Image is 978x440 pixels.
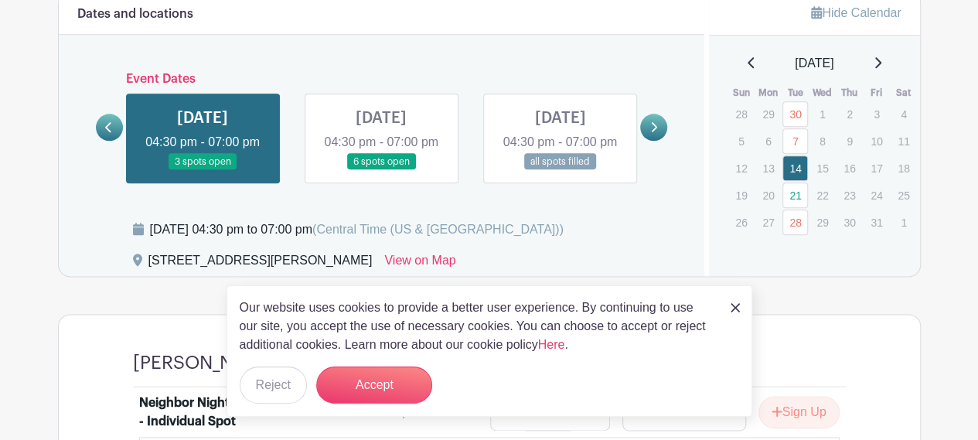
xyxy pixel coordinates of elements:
[123,72,641,87] h6: Event Dates
[891,183,916,207] p: 25
[809,183,835,207] p: 22
[782,210,808,235] a: 28
[837,210,862,234] p: 30
[864,183,889,207] p: 24
[728,85,755,101] th: Sun
[837,129,862,153] p: 9
[837,102,862,126] p: 2
[837,183,862,207] p: 23
[139,394,296,431] div: Neighbor Night Volunteer - Individual Spot
[728,183,754,207] p: 19
[755,102,781,126] p: 29
[809,129,835,153] p: 8
[782,182,808,208] a: 21
[891,102,916,126] p: 4
[782,85,809,101] th: Tue
[133,352,505,374] h4: [PERSON_NAME] Neighbor Night Volunteer
[809,156,835,180] p: 15
[312,223,564,236] span: (Central Time (US & [GEOGRAPHIC_DATA]))
[809,85,836,101] th: Wed
[755,85,782,101] th: Mon
[538,338,565,351] a: Here
[77,7,193,22] h6: Dates and locations
[782,155,808,181] a: 14
[795,54,833,73] span: [DATE]
[731,303,740,312] img: close_button-5f87c8562297e5c2d7936805f587ecaba9071eb48480494691a3f1689db116b3.svg
[728,129,754,153] p: 5
[316,367,432,404] button: Accept
[811,6,901,19] a: Hide Calendar
[890,85,917,101] th: Sat
[148,251,373,276] div: [STREET_ADDRESS][PERSON_NAME]
[728,102,754,126] p: 28
[755,183,781,207] p: 20
[864,102,889,126] p: 3
[891,129,916,153] p: 11
[837,156,862,180] p: 16
[728,156,754,180] p: 12
[758,396,840,428] button: Sign Up
[782,101,808,127] a: 30
[864,210,889,234] p: 31
[891,156,916,180] p: 18
[891,210,916,234] p: 1
[836,85,863,101] th: Thu
[240,298,714,354] p: Our website uses cookies to provide a better user experience. By continuing to use our site, you ...
[755,210,781,234] p: 27
[864,129,889,153] p: 10
[240,367,307,404] button: Reject
[782,128,808,154] a: 7
[809,210,835,234] p: 29
[755,156,781,180] p: 13
[864,156,889,180] p: 17
[384,251,455,276] a: View on Map
[755,129,781,153] p: 6
[150,220,564,239] div: [DATE] 04:30 pm to 07:00 pm
[863,85,890,101] th: Fri
[809,102,835,126] p: 1
[728,210,754,234] p: 26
